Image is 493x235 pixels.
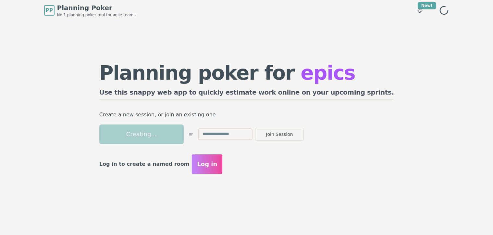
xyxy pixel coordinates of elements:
[99,63,394,83] h1: Planning poker for
[301,61,355,84] span: epics
[45,7,53,14] span: PP
[189,132,193,137] span: or
[192,154,222,174] button: Log in
[99,110,394,119] p: Create a new session, or join an existing one
[414,5,426,16] button: New!
[418,2,436,9] div: New!
[255,128,304,141] button: Join Session
[197,160,217,169] span: Log in
[57,12,136,18] span: No.1 planning poker tool for agile teams
[99,160,190,169] p: Log in to create a named room
[44,3,136,18] a: PPPlanning PokerNo.1 planning poker tool for agile teams
[57,3,136,12] span: Planning Poker
[99,88,394,100] h2: Use this snappy web app to quickly estimate work online on your upcoming sprints.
